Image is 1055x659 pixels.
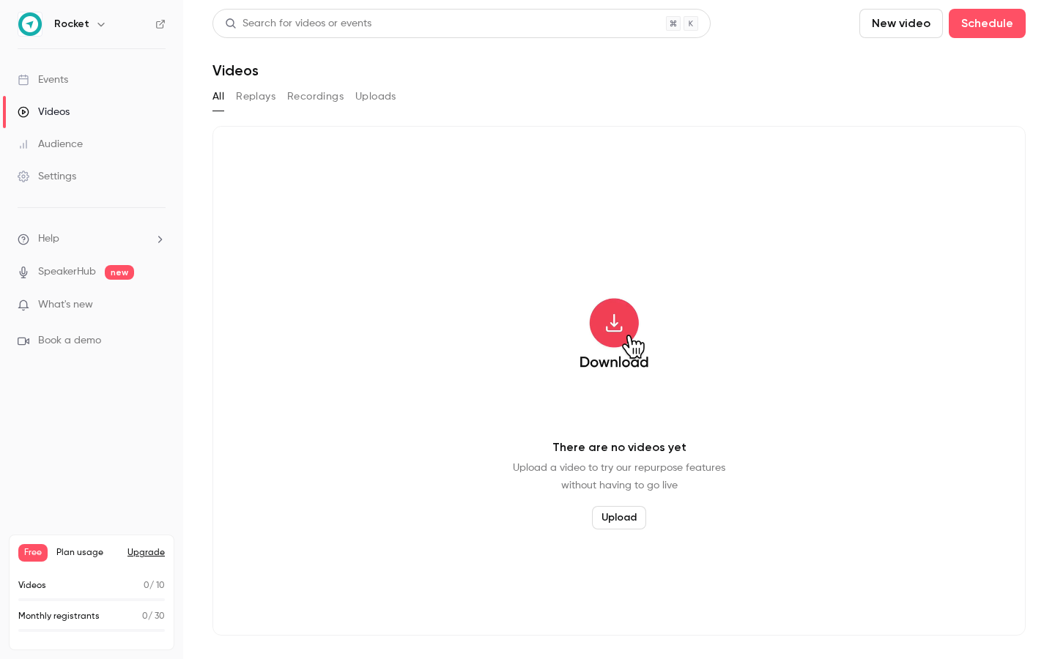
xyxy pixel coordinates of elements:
[18,72,68,87] div: Events
[38,231,59,247] span: Help
[513,459,725,494] p: Upload a video to try our repurpose features without having to go live
[355,85,396,108] button: Uploads
[859,9,943,38] button: New video
[148,299,166,312] iframe: Noticeable Trigger
[212,85,224,108] button: All
[142,612,148,621] span: 0
[552,439,686,456] p: There are no videos yet
[212,9,1026,650] section: Videos
[18,12,42,36] img: Rocket
[18,105,70,119] div: Videos
[18,610,100,623] p: Monthly registrants
[38,333,101,349] span: Book a demo
[18,579,46,592] p: Videos
[56,547,119,559] span: Plan usage
[18,169,76,184] div: Settings
[287,85,344,108] button: Recordings
[18,544,48,562] span: Free
[38,264,96,280] a: SpeakerHub
[225,16,371,31] div: Search for videos or events
[144,579,165,592] p: / 10
[949,9,1026,38] button: Schedule
[212,62,259,79] h1: Videos
[54,17,89,31] h6: Rocket
[105,265,134,280] span: new
[18,231,166,247] li: help-dropdown-opener
[236,85,275,108] button: Replays
[144,581,149,590] span: 0
[127,547,165,559] button: Upgrade
[18,137,83,152] div: Audience
[592,506,646,529] button: Upload
[142,610,165,623] p: / 30
[38,297,93,313] span: What's new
